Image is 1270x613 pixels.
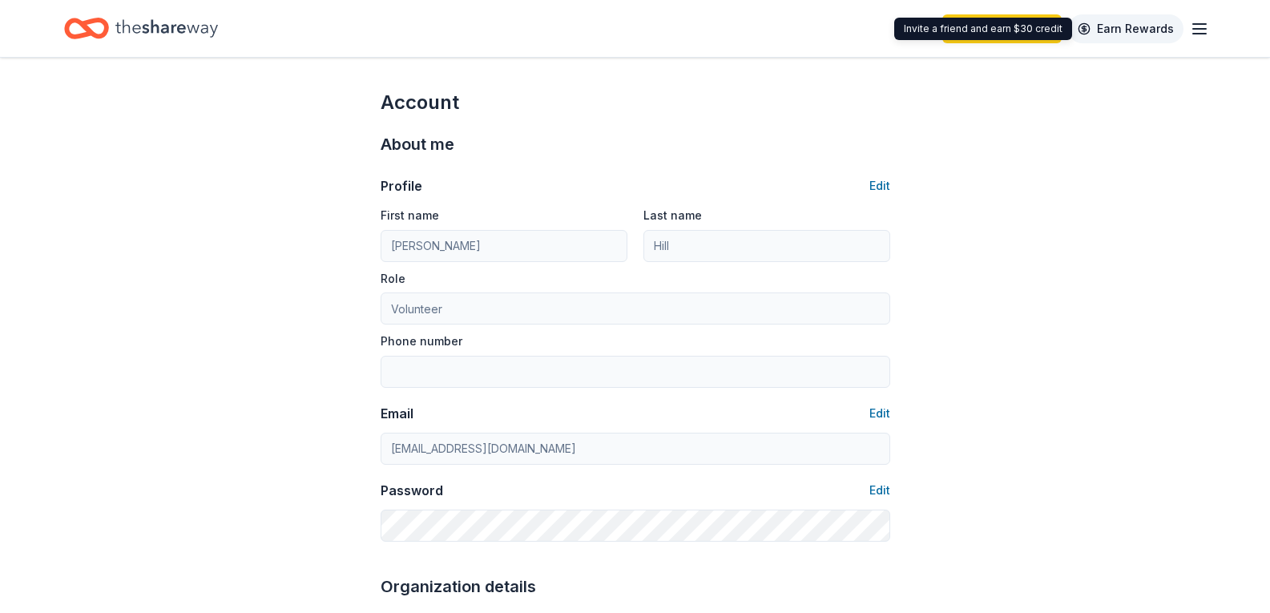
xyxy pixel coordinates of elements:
[381,131,890,157] div: About me
[942,14,1062,43] a: Start free trial
[1068,14,1183,43] a: Earn Rewards
[869,404,890,423] button: Edit
[381,333,462,349] label: Phone number
[381,90,890,115] div: Account
[869,481,890,500] button: Edit
[381,404,413,423] div: Email
[381,574,890,599] div: Organization details
[869,176,890,196] button: Edit
[381,208,439,224] label: First name
[894,18,1072,40] div: Invite a friend and earn $30 credit
[64,10,218,47] a: Home
[381,481,443,500] div: Password
[381,271,405,287] label: Role
[381,176,422,196] div: Profile
[643,208,702,224] label: Last name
